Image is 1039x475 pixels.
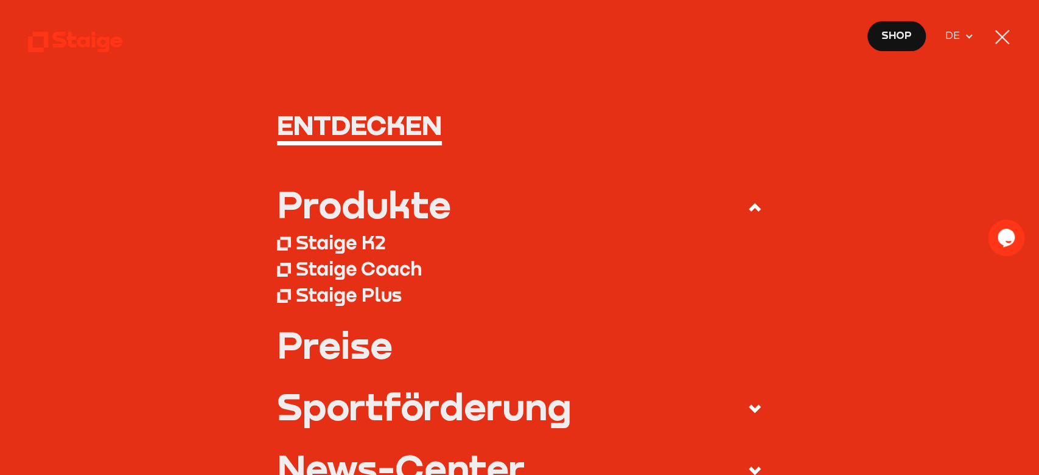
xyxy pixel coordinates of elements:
[277,255,761,281] a: Staige Coach
[881,27,912,44] span: Shop
[296,283,402,306] div: Staige Plus
[277,326,761,363] a: Preise
[945,27,965,44] span: DE
[988,220,1027,256] iframe: chat widget
[277,185,451,223] div: Produkte
[277,229,761,255] a: Staige K2
[277,387,571,425] div: Sportförderung
[277,281,761,307] a: Staige Plus
[296,231,386,254] div: Staige K2
[867,21,926,52] a: Shop
[296,257,422,280] div: Staige Coach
